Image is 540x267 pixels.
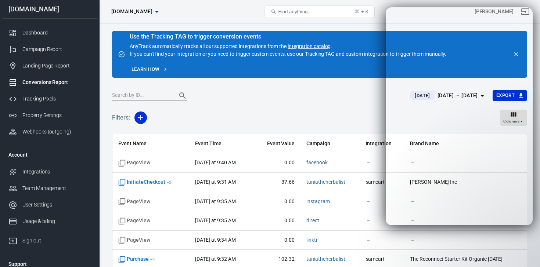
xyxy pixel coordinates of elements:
[516,3,534,21] a: Sign out
[195,179,235,185] time: 2025-10-02T09:31:31-04:00
[260,159,295,167] span: 0.00
[22,78,91,86] div: Conversions Report
[3,213,97,230] a: Usage & billing
[260,140,295,147] span: Event Value
[386,7,533,225] iframe: Intercom live chat
[3,58,97,74] a: Landing Page Report
[174,87,191,105] button: Search
[306,237,318,244] span: linktr
[260,256,295,263] span: 102.32
[366,256,398,263] span: samcart
[306,256,345,262] a: taniatheherbalist
[22,95,91,103] div: Tracking Pixels
[366,140,398,147] span: Integration
[3,180,97,197] a: Team Management
[150,257,155,262] sup: + 4
[3,6,97,12] div: [DOMAIN_NAME]
[22,111,91,119] div: Property Settings
[195,198,235,204] time: 2025-10-02T09:35:39-04:00
[278,9,312,14] span: Find anything...
[3,91,97,107] a: Tracking Pixels
[22,29,91,37] div: Dashboard
[3,197,97,213] a: User Settings
[366,237,398,244] span: －
[306,256,345,263] span: taniatheherbalist
[3,124,97,140] a: Webhooks (outgoing)
[130,34,446,58] div: AnyTrack automatically tracks all our supported integrations from the . If you can't find your in...
[22,62,91,70] div: Landing Page Report
[260,179,295,186] span: 37.66
[112,106,130,129] h5: Filters:
[22,128,91,136] div: Webhooks (outgoing)
[118,217,150,224] span: Standard event name
[22,201,91,209] div: User Settings
[288,43,331,49] a: integration catalog
[306,159,328,167] span: facebook
[366,159,398,167] span: －
[260,198,295,205] span: 0.00
[118,140,183,147] span: Event Name
[118,179,172,186] span: InitiateCheckout
[355,9,368,14] div: ⌘ + K
[118,159,150,167] span: Standard event name
[3,230,97,249] a: Sign out
[167,180,172,185] sup: + 2
[3,164,97,180] a: Integrations
[195,217,235,223] time: 2025-10-02T09:35:29-04:00
[410,256,513,263] span: The Reconnect Starter Kit Organic [DATE]
[366,217,398,224] span: －
[3,107,97,124] a: Property Settings
[3,74,97,91] a: Conversions Report
[22,45,91,53] div: Campaign Report
[306,198,330,204] a: instagram
[3,41,97,58] a: Campaign Report
[260,217,295,224] span: 0.00
[260,237,295,244] span: 0.00
[264,6,375,18] button: Find anything...⌘ + K
[111,7,152,16] span: taniatheherbalist.com
[130,64,170,75] a: Learn how
[195,256,235,262] time: 2025-10-02T09:32:06-04:00
[306,217,319,224] span: direct
[130,33,446,40] div: Use the Tracking TAG to trigger conversion events
[3,25,97,41] a: Dashboard
[22,184,91,192] div: Team Management
[306,217,319,223] a: direct
[22,217,91,225] div: Usage & billing
[306,179,345,185] a: taniatheherbalist
[195,140,248,147] span: Event Time
[366,179,398,186] span: samcart
[515,231,533,249] iframe: Intercom live chat
[112,91,171,100] input: Search by ID...
[3,146,97,164] li: Account
[22,168,91,176] div: Integrations
[118,237,150,244] span: Standard event name
[366,198,398,205] span: －
[195,237,235,243] time: 2025-10-02T09:34:29-04:00
[108,5,161,18] button: [DOMAIN_NAME]
[118,256,155,263] span: Purchase
[306,198,330,205] span: instagram
[410,237,513,244] span: －
[306,160,328,165] a: facebook
[306,237,318,243] a: linktr
[118,198,150,205] span: Standard event name
[195,160,235,165] time: 2025-10-02T09:40:21-04:00
[22,237,91,245] div: Sign out
[306,140,354,147] span: Campaign
[306,179,345,186] span: taniatheherbalist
